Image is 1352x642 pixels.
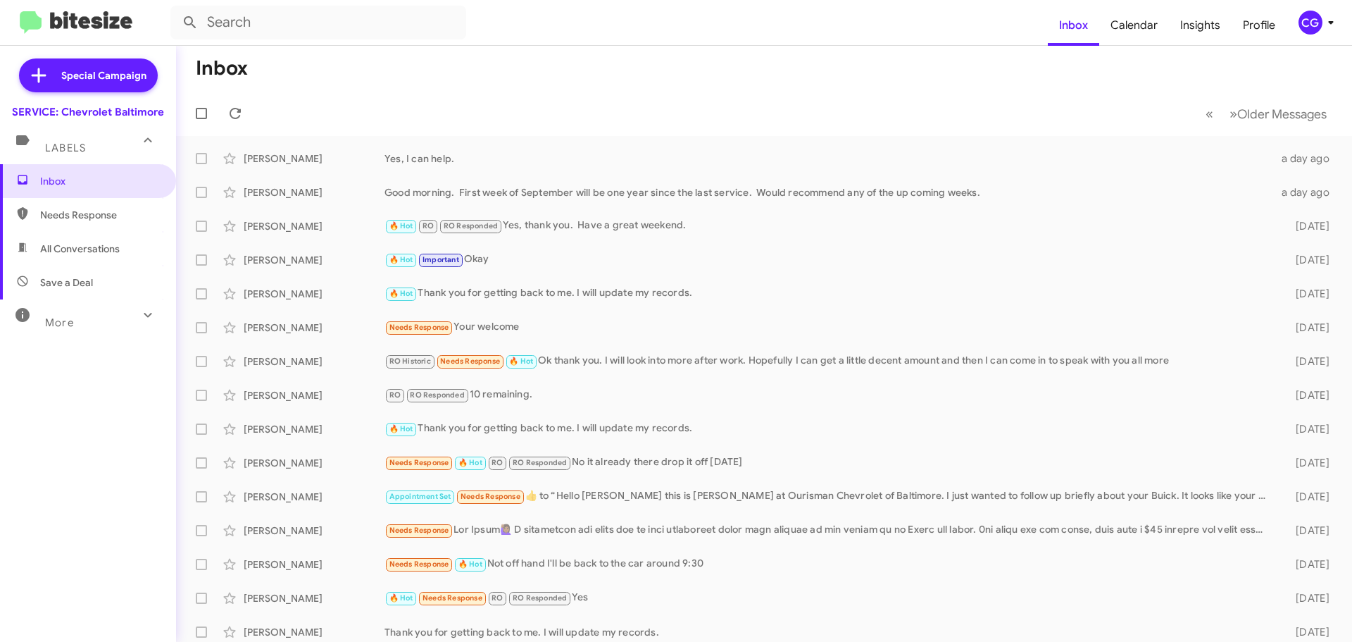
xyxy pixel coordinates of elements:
div: [PERSON_NAME] [244,253,384,267]
div: Not off hand I'll be back to the car around 9:30 [384,556,1273,572]
div: [PERSON_NAME] [244,591,384,605]
div: Thank you for getting back to me. I will update my records. [384,625,1273,639]
div: [PERSON_NAME] [244,524,384,538]
div: [DATE] [1273,591,1341,605]
span: RO [492,593,503,603]
span: Save a Deal [40,276,93,290]
a: Calendar [1099,5,1169,46]
span: Special Campaign [61,68,146,82]
div: [DATE] [1273,557,1341,572]
span: RO Responded [513,458,567,467]
span: 🔥 Hot [458,560,482,569]
div: [PERSON_NAME] [244,287,384,301]
div: [DATE] [1273,524,1341,538]
div: [DATE] [1273,354,1341,369]
div: Your welcome [384,319,1273,335]
span: Needs Response [423,593,482,603]
a: Profile [1232,5,1287,46]
span: 🔥 Hot [389,289,413,298]
div: [PERSON_NAME] [244,219,384,233]
div: a day ago [1273,185,1341,199]
div: Okay [384,252,1273,268]
div: [DATE] [1273,287,1341,301]
div: [PERSON_NAME] [244,321,384,335]
span: » [1229,105,1237,123]
span: 🔥 Hot [389,593,413,603]
button: Next [1221,99,1335,128]
span: Needs Response [461,492,520,501]
div: [DATE] [1273,219,1341,233]
div: [PERSON_NAME] [244,388,384,402]
button: CG [1287,11,1337,35]
div: [PERSON_NAME] [244,185,384,199]
span: « [1206,105,1213,123]
div: Lor Ipsum🙋🏾‍♀️ D sitametcon adi elits doe te inci utlaboreet dolor magn aliquae ad min veniam qu ... [384,522,1273,538]
span: Needs Response [389,458,449,467]
div: [DATE] [1273,253,1341,267]
span: 🔥 Hot [389,255,413,264]
div: [PERSON_NAME] [244,422,384,436]
span: Appointment Set [389,492,451,501]
a: Special Campaign [19,58,158,92]
span: 🔥 Hot [389,424,413,433]
span: RO Responded [513,593,567,603]
div: Thank you for getting back to me. I will update my records. [384,421,1273,437]
span: RO [492,458,503,467]
span: Older Messages [1237,106,1327,122]
span: 🔥 Hot [458,458,482,467]
span: Needs Response [389,323,449,332]
div: [PERSON_NAME] [244,557,384,572]
span: Needs Response [40,208,160,222]
div: [PERSON_NAME] [244,625,384,639]
div: ​👍​ to “ Hello [PERSON_NAME] this is [PERSON_NAME] at Ourisman Chevrolet of Baltimore. I just wan... [384,488,1273,505]
div: No it already there drop it off [DATE] [384,455,1273,471]
span: 🔥 Hot [509,357,533,366]
div: Ok thank you. I will look into more after work. Hopefully I can get a little decent amount and th... [384,353,1273,369]
input: Search [170,6,466,39]
div: 10 remaining. [384,387,1273,403]
div: [DATE] [1273,321,1341,335]
div: [PERSON_NAME] [244,354,384,369]
span: Needs Response [389,526,449,535]
div: Yes, I can help. [384,152,1273,166]
div: a day ago [1273,152,1341,166]
a: Insights [1169,5,1232,46]
div: [PERSON_NAME] [244,490,384,504]
div: [PERSON_NAME] [244,152,384,166]
div: [DATE] [1273,388,1341,402]
div: Good morning. First week of September will be one year since the last service. Would recommend an... [384,185,1273,199]
span: All Conversations [40,242,120,256]
div: CG [1298,11,1322,35]
span: 🔥 Hot [389,221,413,230]
span: Needs Response [389,560,449,569]
div: Yes, thank you. Have a great weekend. [384,218,1273,234]
div: [DATE] [1273,456,1341,470]
span: Needs Response [440,357,500,366]
nav: Page navigation example [1198,99,1335,128]
button: Previous [1197,99,1222,128]
span: More [45,316,74,329]
span: RO Historic [389,357,431,366]
span: Labels [45,142,86,154]
h1: Inbox [196,57,248,80]
div: SERVICE: Chevrolet Baltimore [12,105,164,119]
span: RO Responded [410,390,464,400]
div: [DATE] [1273,625,1341,639]
span: RO [423,221,434,230]
div: [DATE] [1273,490,1341,504]
span: Inbox [40,174,160,188]
div: [DATE] [1273,422,1341,436]
div: [PERSON_NAME] [244,456,384,470]
span: RO Responded [444,221,498,230]
a: Inbox [1048,5,1099,46]
div: Thank you for getting back to me. I will update my records. [384,285,1273,302]
span: RO [389,390,401,400]
div: Yes [384,590,1273,606]
span: Important [423,255,459,264]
